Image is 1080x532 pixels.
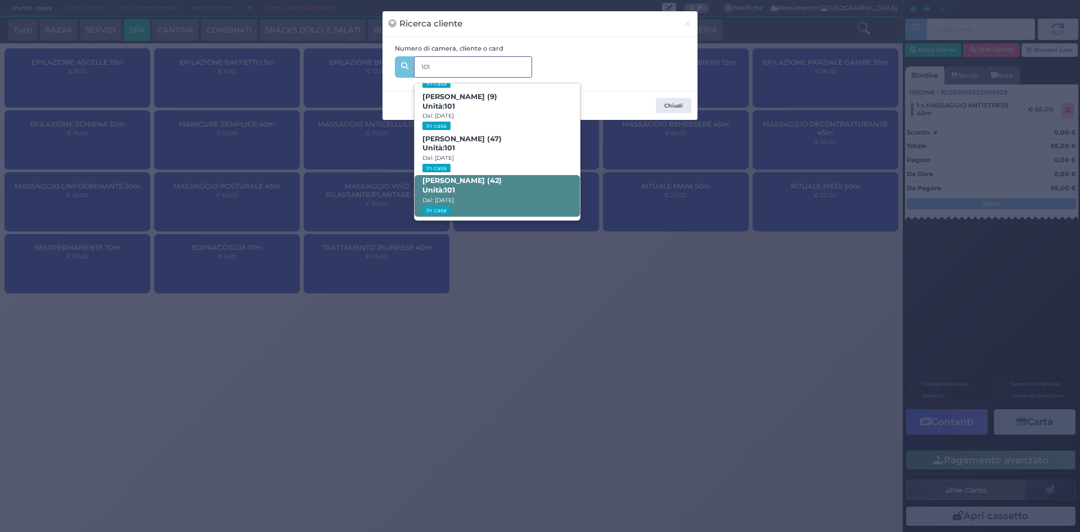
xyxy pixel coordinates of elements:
[422,176,502,194] b: [PERSON_NAME] (42)
[422,79,450,88] small: In casa
[678,11,697,37] button: Chiudi
[422,144,455,153] span: Unità:
[422,92,497,110] b: [PERSON_NAME] (9)
[422,196,454,204] small: Dal: [DATE]
[414,56,532,78] input: Es. 'Mario Rossi', '220' o '108123234234'
[444,144,455,152] strong: 101
[395,44,503,53] label: Numero di camera, cliente o card
[422,164,450,172] small: In casa
[684,17,691,30] span: ×
[422,186,455,195] span: Unità:
[389,17,462,30] h3: Ricerca cliente
[422,102,455,111] span: Unità:
[656,98,691,114] button: Chiudi
[444,102,455,110] strong: 101
[422,112,454,119] small: Dal: [DATE]
[444,186,455,194] strong: 101
[422,206,450,214] small: In casa
[422,154,454,162] small: Dal: [DATE]
[422,122,450,130] small: In casa
[422,135,502,153] b: [PERSON_NAME] (47)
